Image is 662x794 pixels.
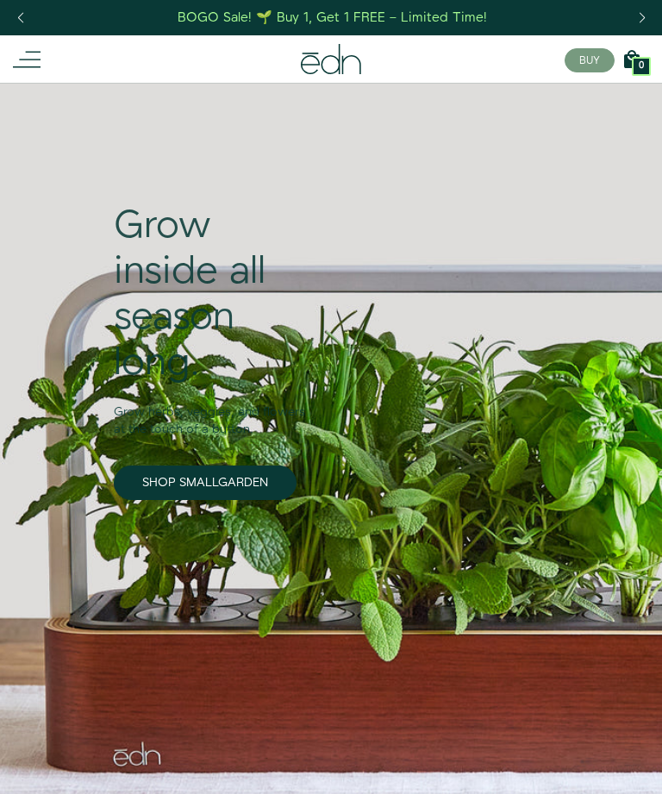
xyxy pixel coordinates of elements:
[639,61,644,71] span: 0
[528,742,645,785] iframe: Opens a widget where you can find more information
[114,466,297,500] a: SHOP SMALLGARDEN
[565,48,615,72] button: BUY
[114,386,310,438] div: Grow herbs, veggies, and flowers at the touch of a button.
[114,203,310,385] div: Grow inside all season long.
[178,9,487,27] div: BOGO Sale! 🌱 Buy 1, Get 1 FREE – Limited Time!
[177,4,490,31] a: BOGO Sale! 🌱 Buy 1, Get 1 FREE – Limited Time!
